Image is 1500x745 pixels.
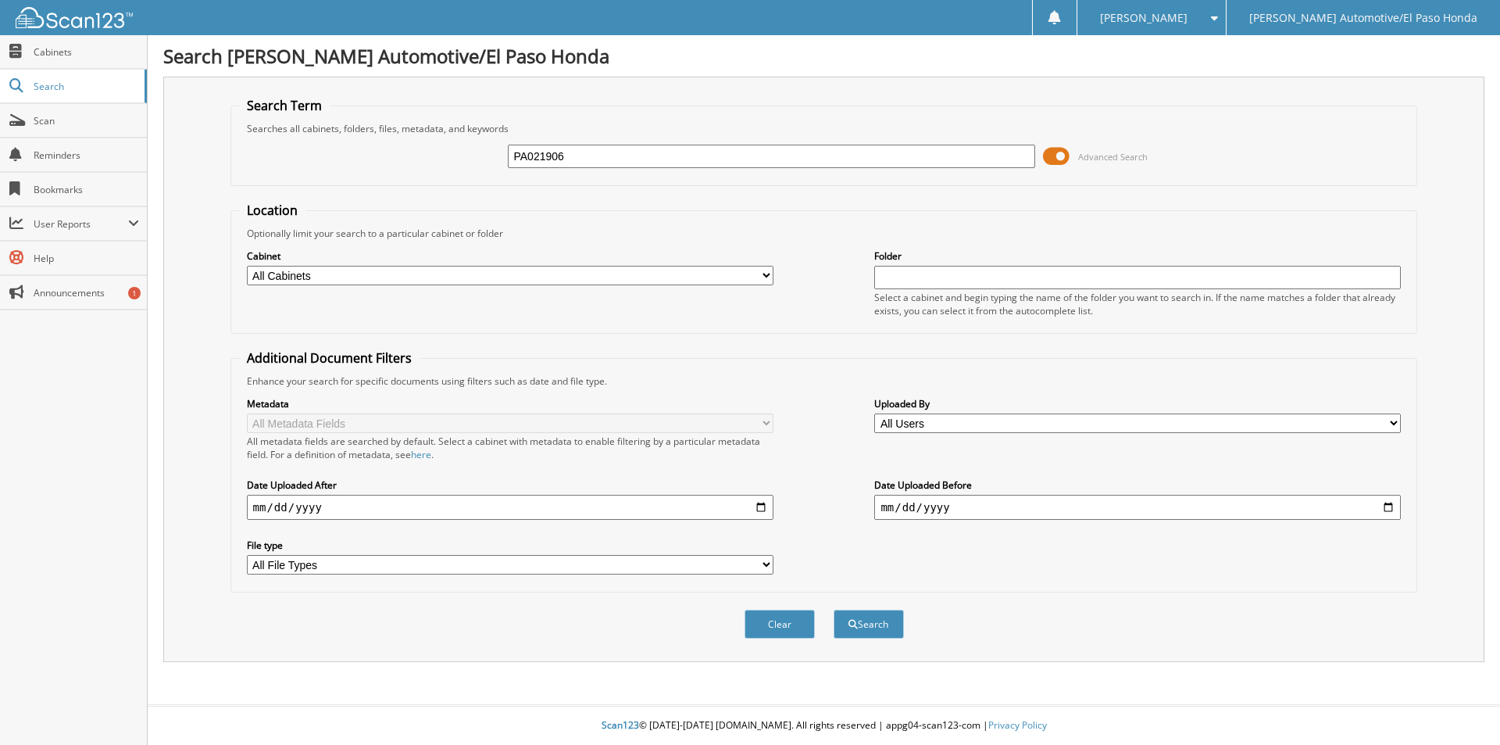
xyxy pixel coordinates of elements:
[247,249,773,263] label: Cabinet
[411,448,431,461] a: here
[874,495,1401,520] input: end
[247,539,773,552] label: File type
[34,217,128,231] span: User Reports
[16,7,133,28] img: scan123-logo-white.svg
[874,397,1401,410] label: Uploaded By
[239,97,330,114] legend: Search Term
[34,80,137,93] span: Search
[34,183,139,196] span: Bookmarks
[239,202,305,219] legend: Location
[988,718,1047,732] a: Privacy Policy
[834,610,904,639] button: Search
[1249,13,1477,23] span: [PERSON_NAME] Automotive/El Paso Honda
[239,374,1409,388] div: Enhance your search for specific documents using filters such as date and file type.
[148,707,1500,745] div: © [DATE]-[DATE] [DOMAIN_NAME]. All rights reserved | appg04-scan123-com |
[239,227,1409,240] div: Optionally limit your search to a particular cabinet or folder
[34,252,139,265] span: Help
[239,122,1409,135] div: Searches all cabinets, folders, files, metadata, and keywords
[1100,13,1187,23] span: [PERSON_NAME]
[745,610,815,639] button: Clear
[874,478,1401,492] label: Date Uploaded Before
[1078,151,1148,163] span: Advanced Search
[34,45,139,59] span: Cabinets
[874,291,1401,317] div: Select a cabinet and begin typing the name of the folder you want to search in. If the name match...
[247,397,773,410] label: Metadata
[247,435,773,461] div: All metadata fields are searched by default. Select a cabinet with metadata to enable filtering b...
[874,249,1401,263] label: Folder
[34,114,139,127] span: Scan
[163,43,1484,69] h1: Search [PERSON_NAME] Automotive/El Paso Honda
[602,718,639,732] span: Scan123
[239,349,420,367] legend: Additional Document Filters
[1422,670,1500,745] iframe: Chat Widget
[34,286,139,299] span: Announcements
[34,149,139,162] span: Reminders
[247,478,773,492] label: Date Uploaded After
[247,495,773,520] input: start
[128,287,141,299] div: 1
